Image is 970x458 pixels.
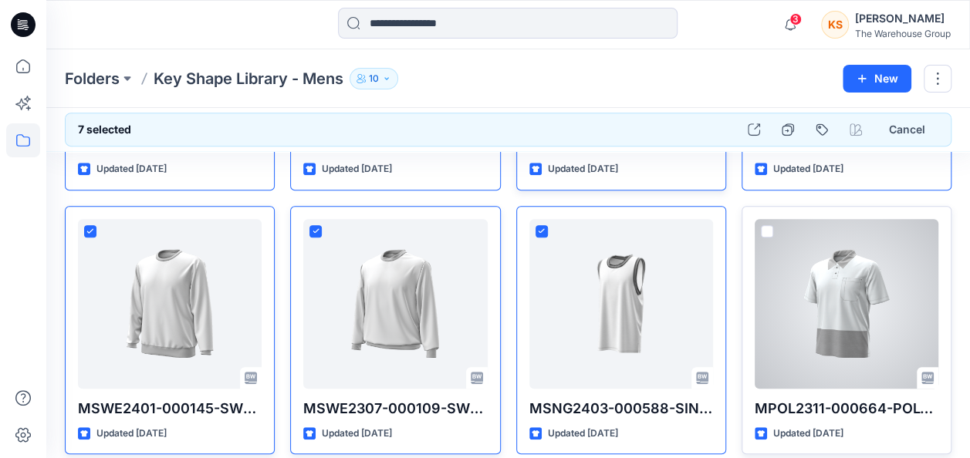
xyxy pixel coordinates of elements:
p: Updated [DATE] [96,161,167,177]
p: MSWE2307-000109-SWT%20GAM%20CREW%20PRINT%20S-3XL [303,398,487,419]
button: New [843,65,911,93]
span: 3 [789,13,802,25]
button: 10 [350,68,398,89]
a: Folders [65,68,120,89]
div: The Warehouse Group [855,28,951,39]
button: Cancel [876,116,938,143]
p: Updated [DATE] [322,161,392,177]
p: MSNG2403-000588-SINGLET GAM BBL MESH [529,398,713,419]
p: Updated [DATE] [548,426,618,442]
p: Updated [DATE] [773,426,843,442]
p: MSWE2401-000145-SWT HHM CREW PS TBL [78,398,262,419]
div: KS [821,11,849,39]
p: Key Shape Library - Mens [154,68,343,89]
h6: 7 selected [78,120,131,139]
p: MPOL2311-000664-POLO RVT SS FLURO COMPL PS [755,398,938,419]
p: Updated [DATE] [322,426,392,442]
div: [PERSON_NAME] [855,9,951,28]
p: Updated [DATE] [548,161,618,177]
p: Updated [DATE] [96,426,167,442]
p: Updated [DATE] [773,161,843,177]
p: 10 [369,70,379,87]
